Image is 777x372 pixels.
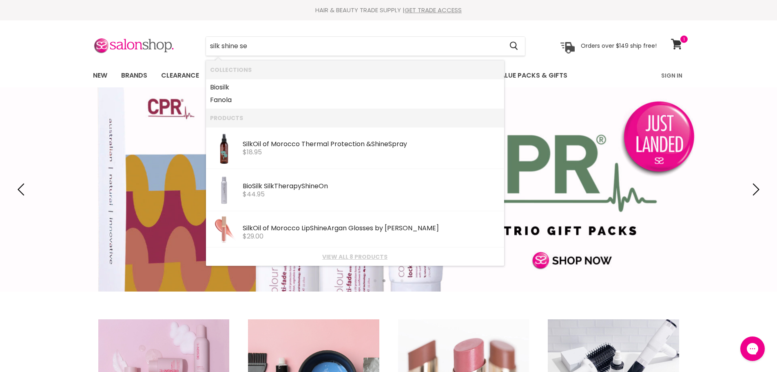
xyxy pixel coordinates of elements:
b: Shine [310,223,327,233]
input: Search [206,37,503,56]
ul: Main menu [87,64,615,87]
b: Silk [243,223,253,233]
li: Products: BioSilk Silk Therapy Shine On [206,169,504,211]
li: View All [206,247,504,266]
li: Page dot 4 [401,279,403,282]
b: Silk [252,181,262,191]
p: Orders over $149 ship free! [581,42,657,49]
div: Oil of Morocco Lip Argan Glosses by [PERSON_NAME] [243,225,500,233]
a: Clearance [155,67,205,84]
a: Bio [210,81,500,94]
b: Silk [264,181,274,191]
li: Page dot 1 [374,279,376,282]
img: Silk-Oil-of-Morocco-Shine-Protection-Treatment-Spray__92161_1326334977_1280_1280_200x.jpg [213,131,236,165]
img: BIOSILKSHINEON_200x.png [216,173,232,207]
form: Product [206,36,525,56]
a: New [87,67,113,84]
a: GET TRADE ACCESS [405,6,462,14]
li: Collections [206,60,504,79]
a: Value Packs & Gifts [490,67,573,84]
li: Collections: Biosilk [206,79,504,94]
img: Silk-Oil-of-Morocco-Lip-Shine-Moroccan-Summer_1800x1800_6fc13628-35e8-4115-814e-38b3591aa24c.webp [210,215,239,244]
li: Collections: Fanola [206,94,504,109]
div: Oil of Morocco Thermal Protection & Spray [243,140,500,149]
div: HAIR & BEAUTY TRADE SUPPLY | [83,6,695,14]
a: Sign In [656,67,687,84]
li: Page dot 2 [383,279,385,282]
li: Products: Silk Oil of Morocco Lip Shine Argan Glosses by Fernando Hervas [206,211,504,247]
b: Shine [371,139,388,149]
button: Next [746,181,763,198]
iframe: Gorgias live chat messenger [736,334,769,364]
li: Page dot 3 [392,279,394,282]
a: Fanola [210,94,500,107]
span: $29.00 [243,232,263,241]
button: Search [503,37,525,56]
div: Bio Therapy On [243,183,500,191]
a: View all 8 products [210,254,500,260]
b: Silk [243,139,253,149]
a: Brands [115,67,153,84]
b: Shine [301,181,319,191]
nav: Main [83,64,695,87]
span: $18.95 [243,147,262,157]
button: Previous [14,181,31,198]
b: silk [219,82,229,92]
span: $44.95 [243,189,265,199]
li: Products [206,109,504,127]
li: Products: Silk Oil of Morocco Thermal Protection & Shine Spray [206,127,504,169]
